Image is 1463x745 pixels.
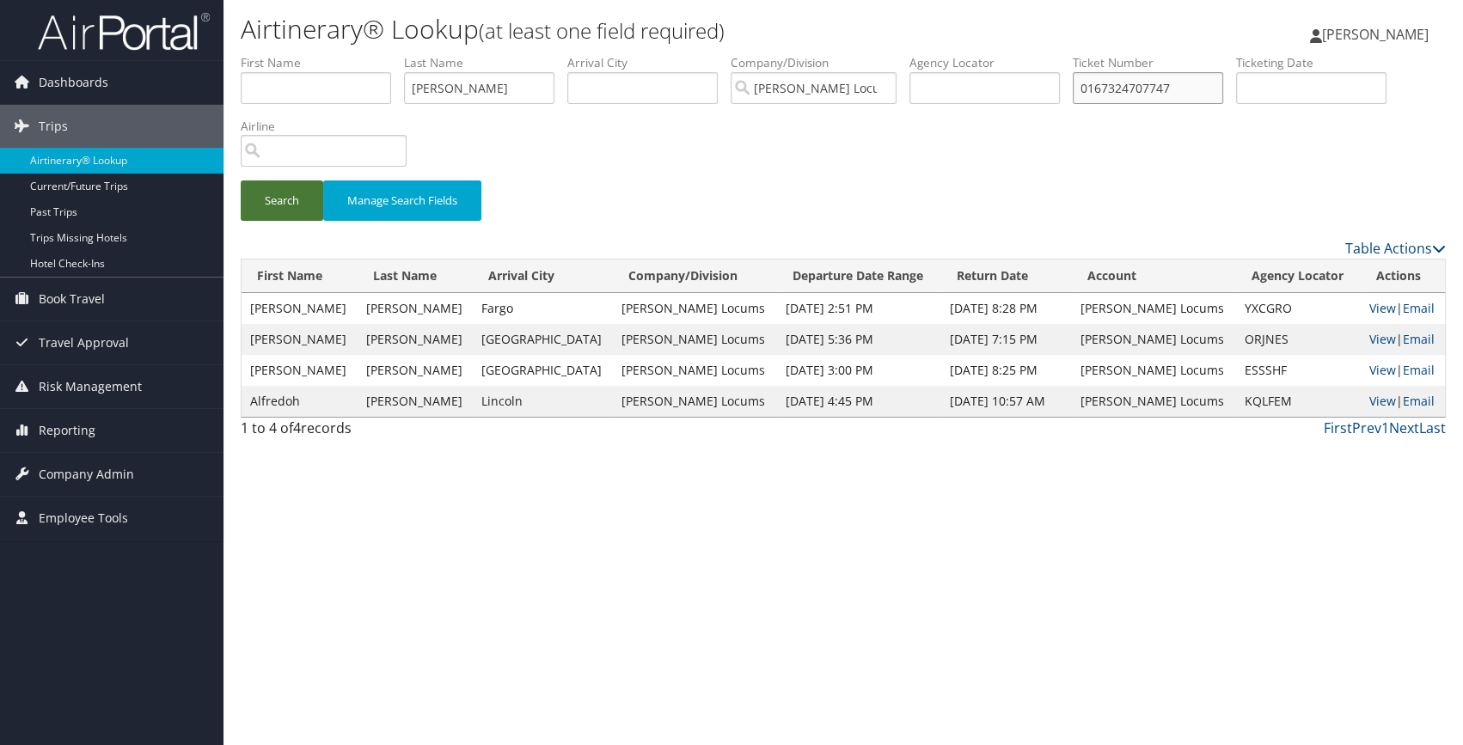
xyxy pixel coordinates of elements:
[473,386,613,417] td: Lincoln
[1381,418,1389,437] a: 1
[1403,362,1435,378] a: Email
[39,453,134,496] span: Company Admin
[39,321,129,364] span: Travel Approval
[777,355,942,386] td: [DATE] 3:00 PM
[613,293,777,324] td: [PERSON_NAME] Locums
[1369,393,1396,409] a: View
[1072,355,1236,386] td: [PERSON_NAME] Locums
[1361,386,1445,417] td: |
[1322,25,1429,44] span: [PERSON_NAME]
[1324,418,1352,437] a: First
[1236,54,1399,71] label: Ticketing Date
[613,260,777,293] th: Company/Division
[479,16,725,45] small: (at least one field required)
[941,260,1072,293] th: Return Date: activate to sort column ascending
[38,11,210,52] img: airportal-logo.png
[613,355,777,386] td: [PERSON_NAME] Locums
[1310,9,1446,60] a: [PERSON_NAME]
[473,293,613,324] td: Fargo
[1361,260,1445,293] th: Actions
[1369,331,1396,347] a: View
[357,260,472,293] th: Last Name: activate to sort column ascending
[242,260,357,293] th: First Name: activate to sort column ascending
[241,118,419,135] label: Airline
[613,386,777,417] td: [PERSON_NAME] Locums
[241,54,404,71] label: First Name
[941,324,1072,355] td: [DATE] 7:15 PM
[39,105,68,148] span: Trips
[1235,293,1361,324] td: YXCGRO
[473,324,613,355] td: [GEOGRAPHIC_DATA]
[1345,239,1446,258] a: Table Actions
[567,54,731,71] label: Arrival City
[473,260,613,293] th: Arrival City: activate to sort column ascending
[1072,293,1236,324] td: [PERSON_NAME] Locums
[941,355,1072,386] td: [DATE] 8:25 PM
[777,293,942,324] td: [DATE] 2:51 PM
[293,418,301,437] span: 4
[1369,300,1396,316] a: View
[357,386,472,417] td: [PERSON_NAME]
[941,293,1072,324] td: [DATE] 8:28 PM
[909,54,1073,71] label: Agency Locator
[1361,355,1445,386] td: |
[777,260,942,293] th: Departure Date Range: activate to sort column ascending
[613,324,777,355] td: [PERSON_NAME] Locums
[1352,418,1381,437] a: Prev
[1389,418,1419,437] a: Next
[242,386,357,417] td: Alfredoh
[39,278,105,321] span: Book Travel
[941,386,1072,417] td: [DATE] 10:57 AM
[1072,386,1236,417] td: [PERSON_NAME] Locums
[777,324,942,355] td: [DATE] 5:36 PM
[1235,355,1361,386] td: ESSSHF
[1072,260,1236,293] th: Account: activate to sort column ascending
[1403,331,1435,347] a: Email
[357,324,472,355] td: [PERSON_NAME]
[242,355,357,386] td: [PERSON_NAME]
[242,293,357,324] td: [PERSON_NAME]
[241,180,323,221] button: Search
[357,293,472,324] td: [PERSON_NAME]
[777,386,942,417] td: [DATE] 4:45 PM
[1073,54,1236,71] label: Ticket Number
[1072,324,1236,355] td: [PERSON_NAME] Locums
[473,355,613,386] td: [GEOGRAPHIC_DATA]
[404,54,567,71] label: Last Name
[39,365,142,408] span: Risk Management
[357,355,472,386] td: [PERSON_NAME]
[1403,393,1435,409] a: Email
[241,11,1044,47] h1: Airtinerary® Lookup
[731,54,909,71] label: Company/Division
[1369,362,1396,378] a: View
[39,409,95,452] span: Reporting
[1235,260,1361,293] th: Agency Locator: activate to sort column ascending
[242,324,357,355] td: [PERSON_NAME]
[1361,293,1445,324] td: |
[1235,386,1361,417] td: KQLFEM
[1235,324,1361,355] td: ORJNES
[39,497,128,540] span: Employee Tools
[323,180,481,221] button: Manage Search Fields
[241,418,523,447] div: 1 to 4 of records
[1419,418,1446,437] a: Last
[1361,324,1445,355] td: |
[1403,300,1435,316] a: Email
[39,61,108,104] span: Dashboards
